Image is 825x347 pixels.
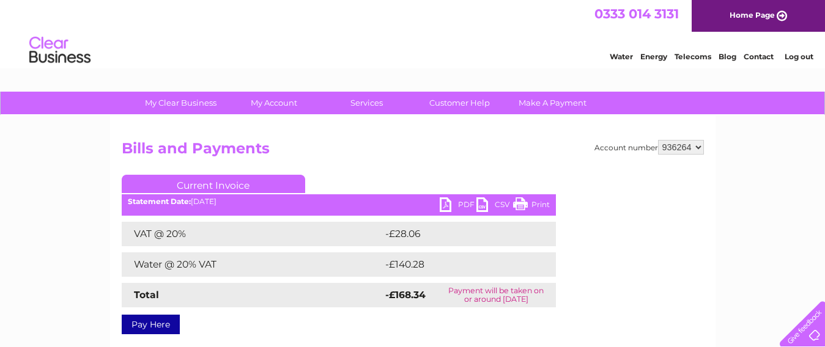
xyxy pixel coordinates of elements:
[437,283,556,307] td: Payment will be taken on or around [DATE]
[513,197,550,215] a: Print
[675,52,711,61] a: Telecoms
[316,92,417,114] a: Services
[122,197,556,206] div: [DATE]
[122,222,382,246] td: VAT @ 20%
[122,175,305,193] a: Current Invoice
[122,252,382,277] td: Water @ 20% VAT
[385,289,426,301] strong: -£168.34
[122,140,704,163] h2: Bills and Payments
[223,92,324,114] a: My Account
[640,52,667,61] a: Energy
[124,7,702,59] div: Clear Business is a trading name of Verastar Limited (registered in [GEOGRAPHIC_DATA] No. 3667643...
[440,197,476,215] a: PDF
[610,52,633,61] a: Water
[382,252,535,277] td: -£140.28
[130,92,231,114] a: My Clear Business
[502,92,603,114] a: Make A Payment
[409,92,510,114] a: Customer Help
[134,289,159,301] strong: Total
[785,52,813,61] a: Log out
[29,32,91,69] img: logo.png
[128,197,191,206] b: Statement Date:
[744,52,774,61] a: Contact
[382,222,534,246] td: -£28.06
[476,197,513,215] a: CSV
[122,315,180,334] a: Pay Here
[594,140,704,155] div: Account number
[594,6,679,21] a: 0333 014 3131
[719,52,736,61] a: Blog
